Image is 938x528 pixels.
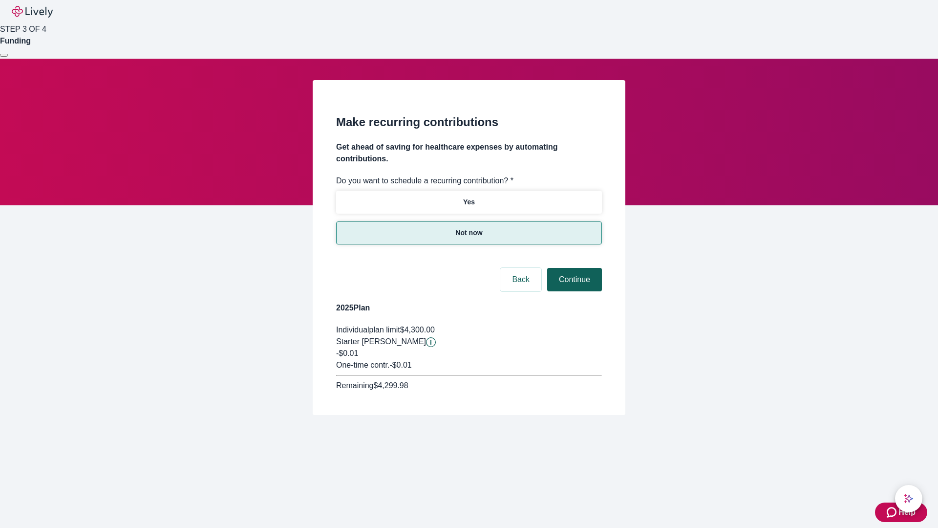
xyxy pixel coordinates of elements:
button: Yes [336,191,602,214]
span: Starter [PERSON_NAME] [336,337,426,346]
svg: Starter penny details [426,337,436,347]
span: One-time contr. [336,361,389,369]
span: $4,300.00 [400,326,435,334]
span: $4,299.98 [373,381,408,390]
h2: Make recurring contributions [336,113,602,131]
h4: Get ahead of saving for healthcare expenses by automating contributions. [336,141,602,165]
span: Help [898,506,916,518]
span: - $0.01 [389,361,411,369]
button: Back [500,268,541,291]
button: chat [895,485,922,512]
span: -$0.01 [336,349,358,357]
svg: Zendesk support icon [887,506,898,518]
p: Not now [455,228,482,238]
p: Yes [463,197,475,207]
img: Lively [12,6,53,18]
label: Do you want to schedule a recurring contribution? * [336,175,513,187]
h4: 2025 Plan [336,302,602,314]
button: Lively will contribute $0.01 to establish your account [426,337,436,347]
svg: Lively AI Assistant [904,494,914,504]
button: Zendesk support iconHelp [875,503,927,522]
span: Individual plan limit [336,326,400,334]
span: Remaining [336,381,373,390]
button: Continue [547,268,602,291]
button: Not now [336,221,602,244]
